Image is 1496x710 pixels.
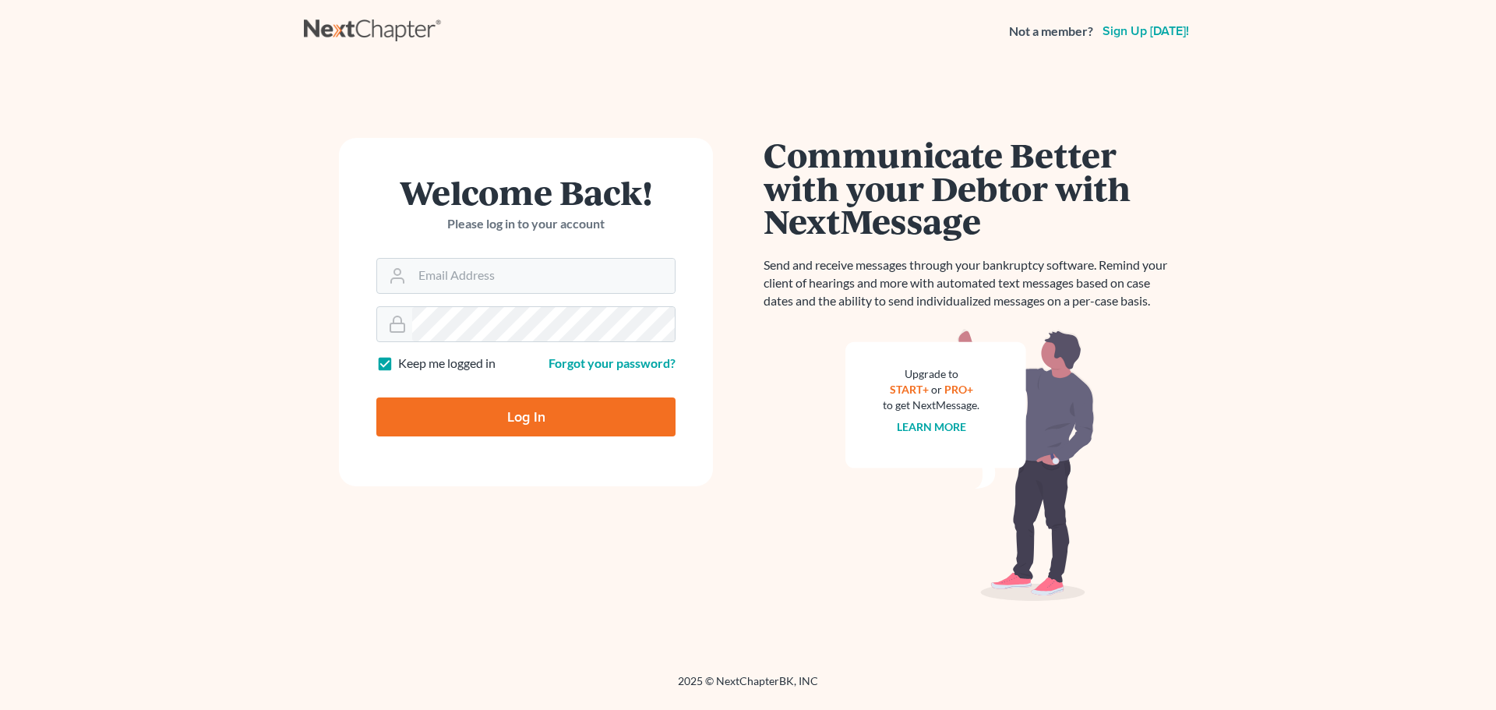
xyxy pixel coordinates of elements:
[897,420,966,433] a: Learn more
[304,673,1192,701] div: 2025 © NextChapterBK, INC
[764,256,1177,310] p: Send and receive messages through your bankruptcy software. Remind your client of hearings and mo...
[1099,25,1192,37] a: Sign up [DATE]!
[412,259,675,293] input: Email Address
[890,383,929,396] a: START+
[944,383,973,396] a: PRO+
[931,383,942,396] span: or
[883,397,979,413] div: to get NextMessage.
[398,355,496,373] label: Keep me logged in
[549,355,676,370] a: Forgot your password?
[376,175,676,209] h1: Welcome Back!
[1009,23,1093,41] strong: Not a member?
[376,215,676,233] p: Please log in to your account
[845,329,1095,602] img: nextmessage_bg-59042aed3d76b12b5cd301f8e5b87938c9018125f34e5fa2b7a6b67550977c72.svg
[883,366,979,382] div: Upgrade to
[376,397,676,436] input: Log In
[764,138,1177,238] h1: Communicate Better with your Debtor with NextMessage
